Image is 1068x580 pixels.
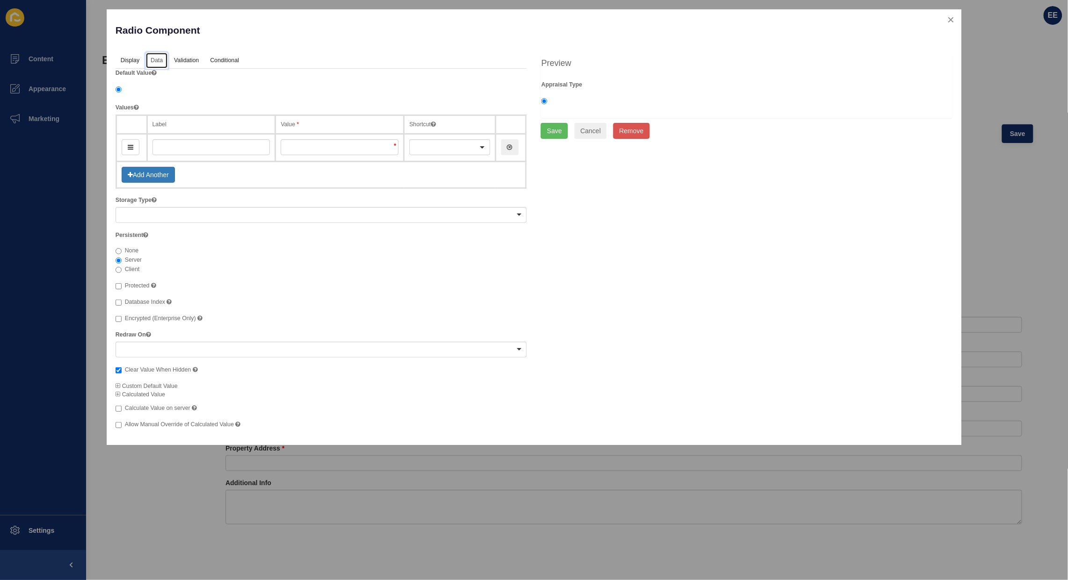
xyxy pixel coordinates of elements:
a: Data [145,52,168,69]
span: Client [125,266,139,272]
a: Display [116,52,145,69]
span: None [125,247,138,254]
span: Allow Manual Override of Calculated Value [125,421,234,428]
label: Values [116,103,139,112]
button: close [942,10,961,29]
span: Server [125,257,142,263]
input: Client [116,267,122,273]
span: Clear Value When Hidden [125,366,191,373]
button: Save [541,123,568,139]
th: Value [276,115,404,134]
input: Allow Manual Override of Calculated Value [116,422,122,428]
span: Encrypted (Enterprise Only) [125,315,196,322]
label: Redraw On [116,330,151,339]
span: Calculate Value on server [125,405,190,411]
input: Calculate Value on server [116,406,122,412]
span: Calculated Value [116,391,165,398]
input: Encrypted (Enterprise Only) [116,316,122,322]
span: Protected [125,282,150,289]
input: Clear Value When Hidden [116,367,122,373]
label: Appraisal Type [541,80,582,89]
input: None [116,248,122,254]
span: Database Index [125,299,165,305]
th: Shortcut [404,115,495,134]
p: Radio Component [116,18,527,43]
label: Storage Type [116,196,157,204]
button: Remove [613,123,650,139]
input: Server [116,258,122,264]
span: Custom Default Value [116,383,178,389]
a: Conditional [205,52,244,69]
button: Cancel [574,123,607,139]
a: Validation [169,52,204,69]
label: Default Value [116,69,157,77]
input: Database Index [116,300,122,306]
h4: Preview [541,57,952,69]
th: Label [147,115,276,134]
label: Persistent [116,231,149,239]
input: Protected [116,283,122,289]
button: Add Another [122,167,175,183]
